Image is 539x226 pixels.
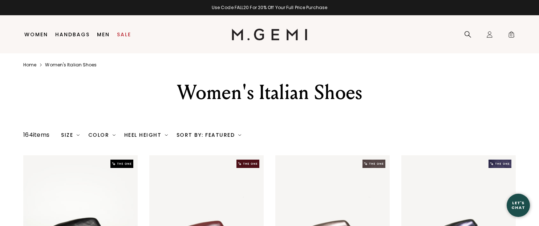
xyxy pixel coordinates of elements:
div: Size [61,132,80,138]
div: Sort By: Featured [177,132,241,138]
div: Color [88,132,115,138]
img: chevron-down.svg [113,133,115,136]
img: The One tag [110,160,133,168]
a: Women's italian shoes [45,62,97,68]
div: Heel Height [124,132,168,138]
span: 0 [508,32,515,40]
a: Women [24,32,48,37]
div: Women's Italian Shoes [143,79,396,106]
a: Home [23,62,36,68]
a: Men [97,32,110,37]
img: chevron-down.svg [165,133,168,136]
img: chevron-down.svg [77,133,80,136]
a: Handbags [55,32,90,37]
div: Let's Chat [507,201,530,210]
a: Sale [117,32,131,37]
div: 164 items [23,131,49,139]
img: chevron-down.svg [238,133,241,136]
img: M.Gemi [232,29,308,40]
